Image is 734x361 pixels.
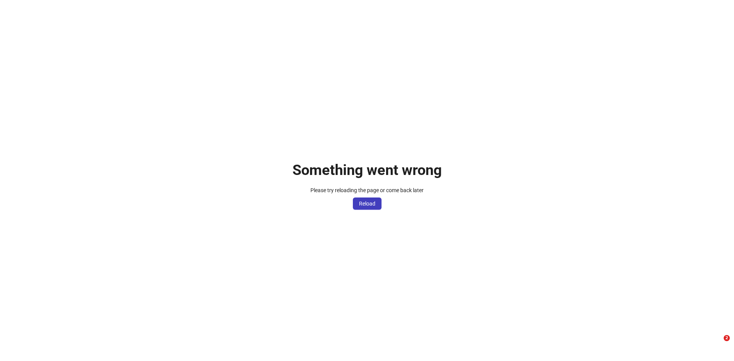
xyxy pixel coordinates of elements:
button: Reload [353,197,382,210]
iframe: Intercom live chat [708,335,726,353]
span: Reload [359,201,375,207]
span: Please try reloading the page or come back later [310,187,424,193]
h1: Something went wrong [292,161,442,179]
span: 2 [724,335,730,341]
